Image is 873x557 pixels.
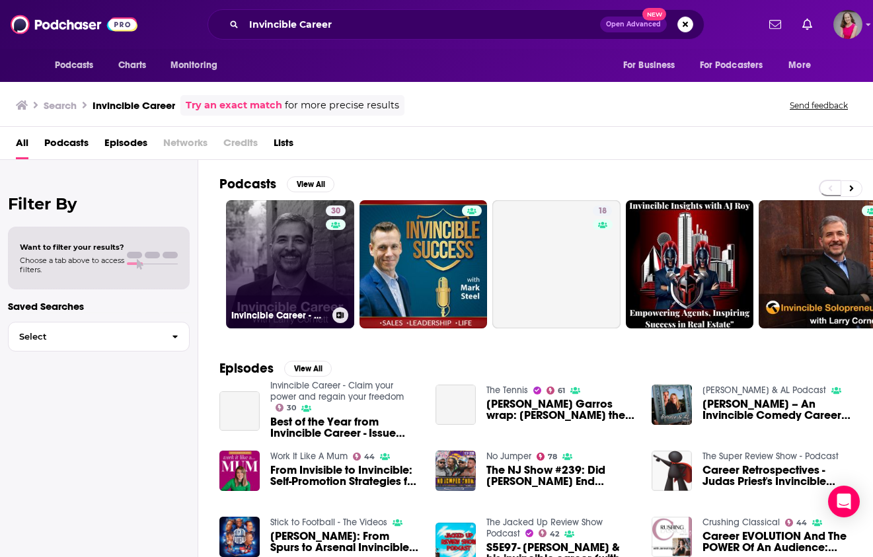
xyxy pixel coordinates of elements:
[486,451,531,462] a: No Jumper
[833,10,862,39] button: Show profile menu
[764,13,786,36] a: Show notifications dropdown
[828,486,860,517] div: Open Intercom Messenger
[118,56,147,75] span: Charts
[223,132,258,159] span: Credits
[219,451,260,491] a: From Invisible to Invincible: Self-Promotion Strategies for Career Success
[558,388,565,394] span: 61
[326,205,346,216] a: 30
[833,10,862,39] img: User Profile
[691,53,782,78] button: open menu
[547,387,566,394] a: 61
[593,205,612,216] a: 18
[702,517,780,528] a: Crushing Classical
[219,176,334,192] a: PodcastsView All
[244,14,600,35] input: Search podcasts, credits, & more...
[652,451,692,491] img: Career Retrospectives - Judas Priest's Invincible Shield
[436,385,476,425] a: Roland Garros wrap: Iga the invincible, Carlos chasing Career Grand Slam at AO25
[652,385,692,425] img: Rondell Sheridan – An Invincible Comedy Career (Part 1)
[796,520,807,526] span: 44
[285,98,399,113] span: for more precise results
[270,531,420,553] span: [PERSON_NAME]: From Spurs to Arsenal Invincible & England Career | Stick to Football 75
[270,464,420,487] a: From Invisible to Invincible: Self-Promotion Strategies for Career Success
[104,132,147,159] a: Episodes
[550,531,559,537] span: 42
[537,453,558,461] a: 78
[55,56,94,75] span: Podcasts
[598,205,607,218] span: 18
[287,176,334,192] button: View All
[276,404,297,412] a: 30
[623,56,675,75] span: For Business
[20,256,124,274] span: Choose a tab above to access filters.
[270,531,420,553] a: Sol Campbell: From Spurs to Arsenal Invincible & England Career | Stick to Football 75
[779,53,827,78] button: open menu
[219,360,332,377] a: EpisodesView All
[208,9,704,40] div: Search podcasts, credits, & more...
[186,98,282,113] a: Try an exact match
[8,194,190,213] h2: Filter By
[219,176,276,192] h2: Podcasts
[786,100,852,111] button: Send feedback
[219,517,260,557] img: Sol Campbell: From Spurs to Arsenal Invincible & England Career | Stick to Football 75
[702,398,852,421] a: Rondell Sheridan – An Invincible Comedy Career (Part 1)
[486,517,603,539] a: The Jacked Up Review Show Podcast
[16,132,28,159] span: All
[161,53,235,78] button: open menu
[163,132,208,159] span: Networks
[219,360,274,377] h2: Episodes
[702,385,826,396] a: Bernie & AL Podcast
[486,398,636,421] span: [PERSON_NAME] Garros wrap: [PERSON_NAME] the invincible, [PERSON_NAME] chasing Career Grand Slam ...
[270,451,348,462] a: Work It Like A Mum
[702,464,852,487] a: Career Retrospectives - Judas Priest's Invincible Shield
[833,10,862,39] span: Logged in as AmyRasdal
[231,310,327,321] h3: Invincible Career - Claim your power and regain your freedom
[364,454,375,460] span: 44
[486,464,636,487] span: The NJ Show #239: Did [PERSON_NAME] End [PERSON_NAME] Career or Is He Invincible?
[171,56,217,75] span: Monitoring
[614,53,692,78] button: open menu
[700,56,763,75] span: For Podcasters
[331,205,340,218] span: 30
[11,12,137,37] a: Podchaser - Follow, Share and Rate Podcasts
[219,391,260,431] a: Best of the Year from Invincible Career - Issue #237
[353,453,375,461] a: 44
[492,200,621,328] a: 18
[9,332,161,341] span: Select
[274,132,293,159] span: Lists
[539,529,560,537] a: 42
[44,99,77,112] h3: Search
[436,451,476,491] img: The NJ Show #239: Did Kendrick End Drake's Career or Is He Invincible?
[600,17,667,32] button: Open AdvancedNew
[270,416,420,439] a: Best of the Year from Invincible Career - Issue #237
[270,517,387,528] a: Stick to Football - The Videos
[702,398,852,421] span: [PERSON_NAME] – An Invincible Comedy Career (Part 1)
[110,53,155,78] a: Charts
[788,56,811,75] span: More
[93,99,175,112] h3: Invincible Career
[284,361,332,377] button: View All
[702,451,839,462] a: The Super Review Show - Podcast
[226,200,354,328] a: 30Invincible Career - Claim your power and regain your freedom
[486,398,636,421] a: Roland Garros wrap: Iga the invincible, Carlos chasing Career Grand Slam at AO25
[642,8,666,20] span: New
[8,300,190,313] p: Saved Searches
[548,454,557,460] span: 78
[797,13,817,36] a: Show notifications dropdown
[46,53,111,78] button: open menu
[702,531,852,553] span: Career EVOLUTION And The POWER Of An Audience: [PERSON_NAME]: The Invincible Oboist
[270,380,404,402] a: Invincible Career - Claim your power and regain your freedom
[785,519,808,527] a: 44
[652,517,692,557] img: Career EVOLUTION And The POWER Of An Audience: Jennet Ingle: The Invincible Oboist
[44,132,89,159] a: Podcasts
[606,21,661,28] span: Open Advanced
